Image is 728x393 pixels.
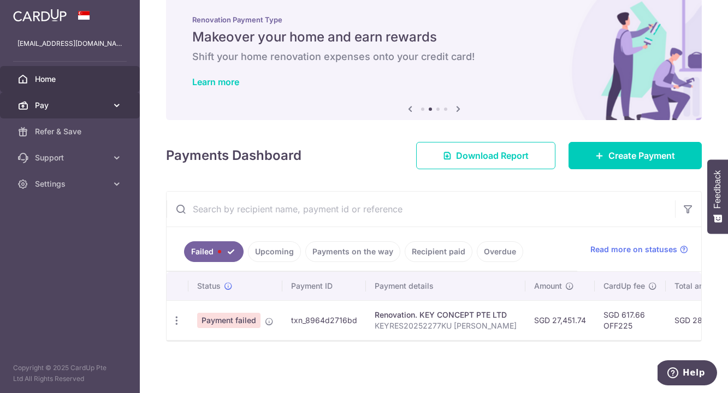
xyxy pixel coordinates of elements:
[197,281,221,291] span: Status
[192,28,676,46] h5: Makeover your home and earn rewards
[534,281,562,291] span: Amount
[590,244,677,255] span: Read more on statuses
[35,178,107,189] span: Settings
[477,241,523,262] a: Overdue
[35,100,107,111] span: Pay
[375,320,517,331] p: KEYRES20252277KU [PERSON_NAME]
[366,272,525,300] th: Payment details
[603,281,645,291] span: CardUp fee
[405,241,472,262] a: Recipient paid
[282,300,366,340] td: txn_8964d2716bd
[608,149,675,162] span: Create Payment
[569,142,702,169] a: Create Payment
[192,76,239,87] a: Learn more
[525,300,595,340] td: SGD 27,451.74
[416,142,555,169] a: Download Report
[713,170,723,209] span: Feedback
[13,9,67,22] img: CardUp
[192,15,676,24] p: Renovation Payment Type
[192,50,676,63] h6: Shift your home renovation expenses onto your credit card!
[305,241,400,262] a: Payments on the way
[184,241,244,262] a: Failed
[248,241,301,262] a: Upcoming
[17,38,122,49] p: [EMAIL_ADDRESS][DOMAIN_NAME]
[707,159,728,234] button: Feedback - Show survey
[35,152,107,163] span: Support
[166,146,301,165] h4: Payments Dashboard
[197,313,261,328] span: Payment failed
[375,309,517,320] div: Renovation. KEY CONCEPT PTE LTD
[456,149,529,162] span: Download Report
[590,244,688,255] a: Read more on statuses
[167,192,675,227] input: Search by recipient name, payment id or reference
[35,126,107,137] span: Refer & Save
[595,300,666,340] td: SGD 617.66 OFF225
[658,360,717,388] iframe: Opens a widget where you can find more information
[35,74,107,85] span: Home
[282,272,366,300] th: Payment ID
[674,281,711,291] span: Total amt.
